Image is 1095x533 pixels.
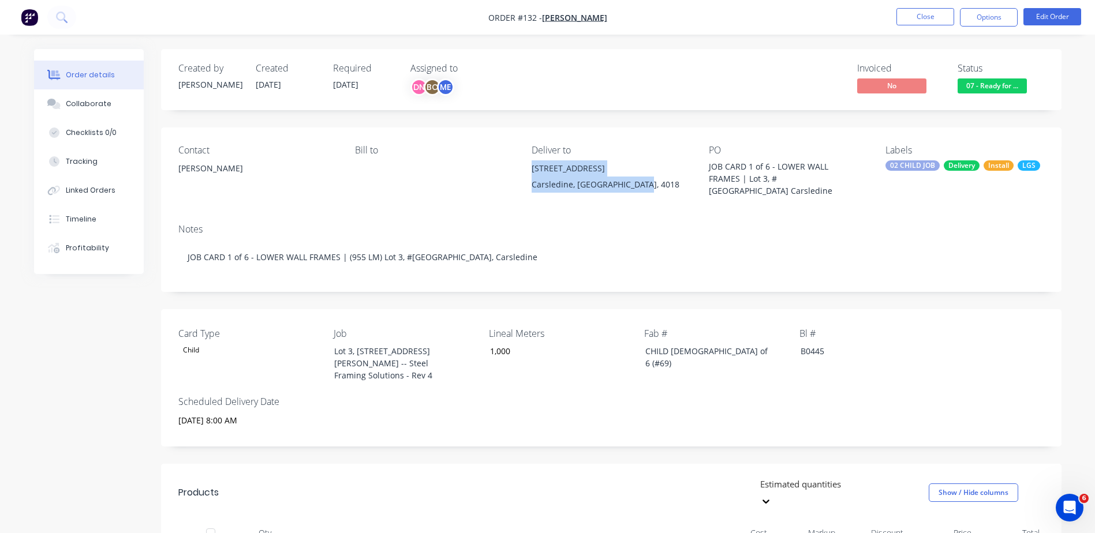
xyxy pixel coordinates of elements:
span: 6 [1079,494,1089,503]
img: Factory [21,9,38,26]
div: Products [178,486,219,500]
button: Order details [34,61,144,89]
div: BC [424,78,441,96]
div: [PERSON_NAME] [178,160,337,197]
button: DNBCME [410,78,454,96]
div: Bill to [355,145,513,156]
button: Edit Order [1023,8,1081,25]
span: 07 - Ready for ... [958,78,1027,93]
div: Required [333,63,397,74]
div: Invoiced [857,63,944,74]
div: Install [984,160,1014,171]
div: CHILD [DEMOGRAPHIC_DATA] of 6 (#69) [636,343,780,371]
div: Notes [178,224,1044,235]
label: Card Type [178,326,323,340]
label: Fab # [644,326,788,340]
label: Bl # [799,326,944,340]
div: Labels [885,145,1044,156]
div: [STREET_ADDRESS] [532,160,690,177]
div: Delivery [944,160,980,171]
div: Tracking [66,156,98,167]
span: [DATE] [333,79,358,90]
button: Show / Hide columns [929,483,1018,502]
button: Close [896,8,954,25]
button: Tracking [34,147,144,176]
div: Carsledine, [GEOGRAPHIC_DATA], 4018 [532,177,690,193]
div: Assigned to [410,63,526,74]
div: PO [709,145,867,156]
input: Enter date and time [170,411,314,429]
div: 02 CHILD JOB [885,160,940,171]
button: Linked Orders [34,176,144,205]
div: Child [178,343,204,358]
div: Lot 3, [STREET_ADDRESS][PERSON_NAME] -- Steel Framing Solutions - Rev 4 [325,343,469,384]
iframe: Intercom live chat [1056,494,1083,521]
div: JOB CARD 1 of 6 - LOWER WALL FRAMES | Lot 3, #[GEOGRAPHIC_DATA] Carsledine [709,160,853,197]
div: B0445 [791,343,936,359]
div: Order details [66,70,115,80]
label: Scheduled Delivery Date [178,395,323,408]
button: Profitability [34,234,144,262]
div: Linked Orders [66,185,115,196]
div: Deliver to [532,145,690,156]
div: Created [256,63,319,74]
label: Job [334,326,478,340]
div: Collaborate [66,99,111,109]
div: [STREET_ADDRESS]Carsledine, [GEOGRAPHIC_DATA], 4018 [532,160,690,197]
div: Contact [178,145,337,156]
div: ME [437,78,454,96]
a: [PERSON_NAME] [542,12,607,23]
button: 07 - Ready for ... [958,78,1027,96]
span: No [857,78,926,93]
div: JOB CARD 1 of 6 - LOWER WALL FRAMES | (955 LM) Lot 3, #[GEOGRAPHIC_DATA], Carsledine [178,239,1044,275]
button: Timeline [34,205,144,234]
div: DN [410,78,428,96]
div: Timeline [66,214,96,224]
span: Order #132 - [488,12,542,23]
button: Options [960,8,1018,27]
div: LGS [1018,160,1040,171]
span: [DATE] [256,79,281,90]
div: Profitability [66,243,109,253]
input: Enter number... [480,343,633,360]
div: Created by [178,63,242,74]
div: Checklists 0/0 [66,127,117,138]
div: [PERSON_NAME] [178,160,337,177]
button: Checklists 0/0 [34,118,144,147]
button: Collaborate [34,89,144,118]
div: [PERSON_NAME] [178,78,242,91]
label: Lineal Meters [489,326,633,340]
div: Status [958,63,1044,74]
